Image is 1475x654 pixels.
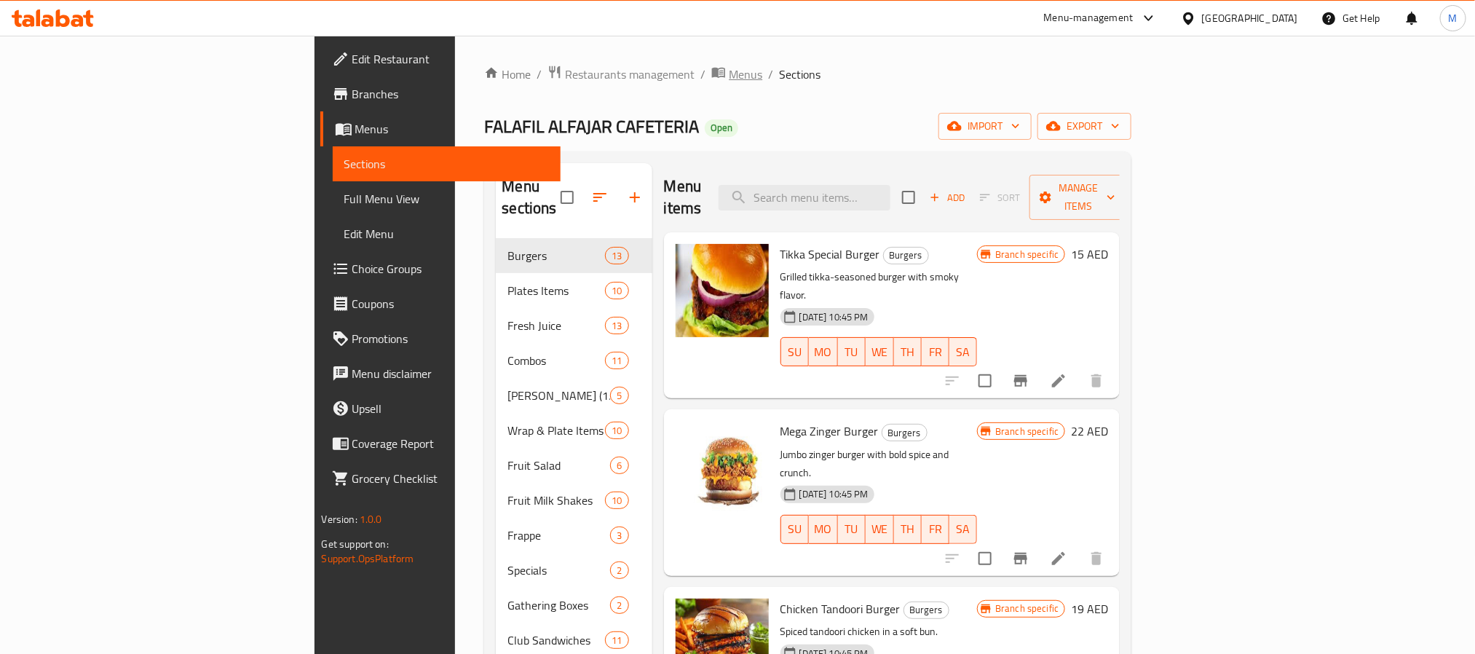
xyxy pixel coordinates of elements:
button: Branch-specific-item [1003,363,1038,398]
a: Menus [320,111,561,146]
span: Menus [729,66,762,83]
span: Menu disclaimer [352,365,549,382]
a: Edit menu item [1050,550,1067,567]
span: Fruit Salad [507,457,610,474]
span: Sections [344,155,549,173]
div: Fruit Milk Shakes [507,492,605,509]
span: Version: [322,510,357,529]
span: SA [955,342,971,363]
span: Branches [352,85,549,103]
span: 13 [606,319,628,333]
span: Sections [779,66,820,83]
span: Branch specific [989,425,1064,438]
span: Select section first [970,186,1029,209]
span: Get support on: [322,535,389,553]
span: 11 [606,354,628,368]
div: Club Sandwiches [507,631,605,649]
a: Restaurants management [547,65,695,84]
span: SU [787,342,803,363]
span: TH [900,519,916,540]
div: items [610,527,628,544]
div: items [610,387,628,404]
span: Fresh Juice [507,317,605,334]
button: SU [780,337,809,366]
div: Plates Items10 [496,273,652,308]
span: Plates Items [507,282,605,299]
div: Wrap & Plate Items10 [496,413,652,448]
div: Burgers [883,247,929,264]
li: / [768,66,773,83]
span: Select to update [970,366,1000,396]
span: Menus [355,120,549,138]
span: MO [815,342,832,363]
div: items [605,352,628,369]
p: Grilled tikka-seasoned burger with smoky flavor. [780,268,978,304]
button: SU [780,515,809,544]
button: SA [949,515,977,544]
div: items [605,422,628,439]
button: Add section [617,180,652,215]
span: Grocery Checklist [352,470,549,487]
span: Burgers [904,602,949,618]
div: Open [705,119,738,137]
button: TU [838,337,866,366]
div: [PERSON_NAME] (1.5 Ltr)5 [496,378,652,413]
h6: 15 AED [1071,244,1108,264]
span: TU [844,342,860,363]
span: Full Menu View [344,190,549,208]
span: Open [705,122,738,134]
button: Add [924,186,970,209]
span: export [1049,117,1120,135]
li: / [700,66,705,83]
span: Edit Restaurant [352,50,549,68]
span: Gathering Boxes [507,596,610,614]
a: Menu disclaimer [320,356,561,391]
span: 11 [606,634,628,647]
span: FR [928,519,944,540]
span: Choice Groups [352,260,549,277]
div: Burgers [882,424,928,441]
span: 10 [606,424,628,438]
span: 6 [611,459,628,473]
div: Juice Bottle (1.5 Ltr) [507,387,610,404]
button: Manage items [1029,175,1127,220]
span: FALAFIL ALFAJAR CAFETERIA [484,110,699,143]
span: Coverage Report [352,435,549,452]
span: Specials [507,562,610,579]
span: 10 [606,494,628,508]
div: Combos11 [496,343,652,378]
img: Tikka Special Burger [676,244,769,337]
div: items [610,562,628,579]
span: 3 [611,529,628,543]
button: SA [949,337,977,366]
div: Wrap & Plate Items [507,422,605,439]
span: Branch specific [989,248,1064,261]
span: Upsell [352,400,549,417]
span: Select section [893,182,924,213]
button: MO [809,515,838,544]
span: SA [955,519,971,540]
span: [PERSON_NAME] (1.5 Ltr) [507,387,610,404]
span: Burgers [884,247,928,264]
span: FR [928,342,944,363]
div: Burgers [903,602,949,619]
div: items [605,247,628,264]
a: Grocery Checklist [320,461,561,496]
button: WE [866,515,894,544]
button: import [938,113,1032,140]
span: Select to update [970,543,1000,574]
span: 13 [606,249,628,263]
button: FR [922,337,949,366]
span: WE [871,519,888,540]
span: Frappe [507,527,610,544]
span: Restaurants management [565,66,695,83]
span: [DATE] 10:45 PM [794,487,874,501]
span: 5 [611,389,628,403]
span: Chicken Tandoori Burger [780,598,901,620]
a: Edit menu item [1050,372,1067,390]
div: Combos [507,352,605,369]
div: items [605,631,628,649]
